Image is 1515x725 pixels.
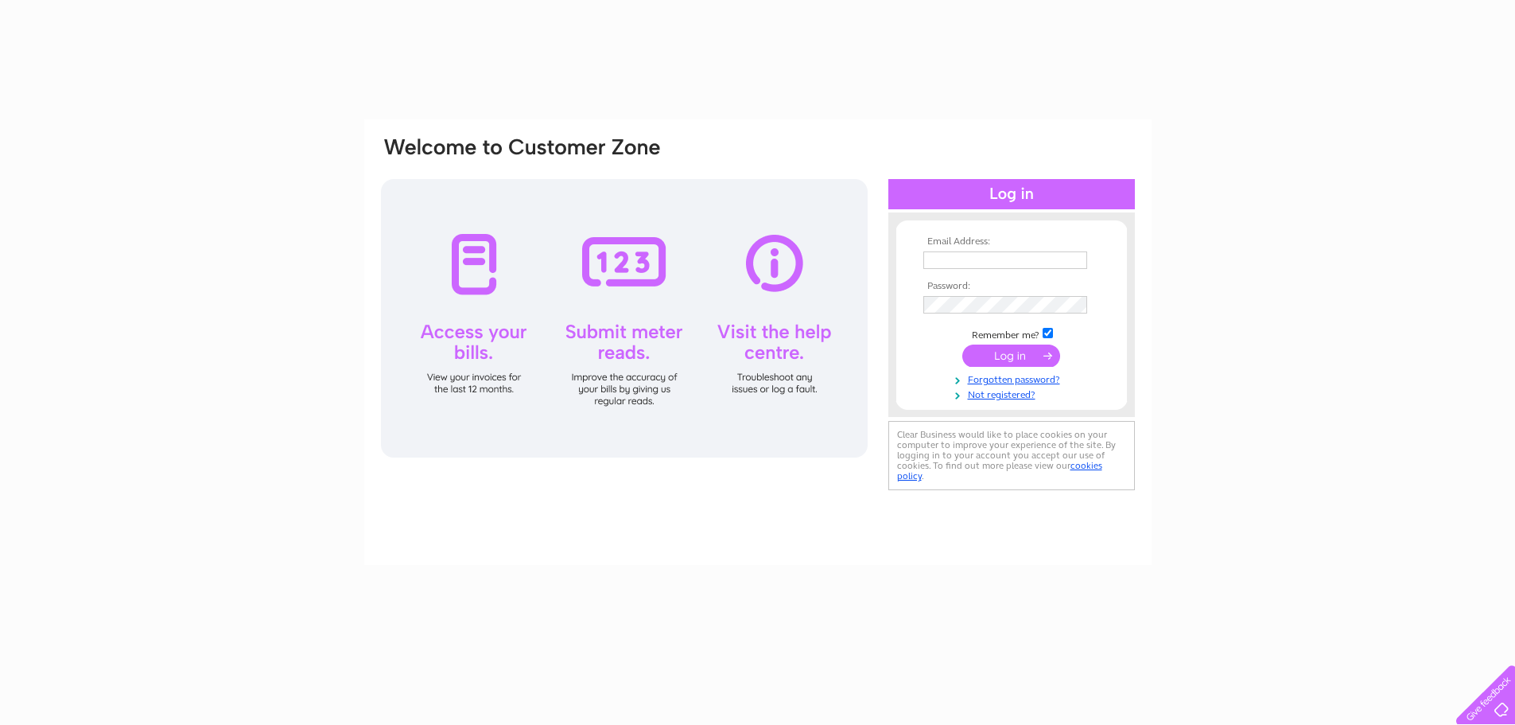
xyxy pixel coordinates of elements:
td: Remember me? [919,325,1104,341]
div: Clear Business would like to place cookies on your computer to improve your experience of the sit... [888,421,1135,490]
a: cookies policy [897,460,1102,481]
a: Not registered? [923,386,1104,401]
input: Submit [962,345,1060,367]
a: Forgotten password? [923,371,1104,386]
th: Email Address: [919,236,1104,248]
th: Password: [919,281,1104,292]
